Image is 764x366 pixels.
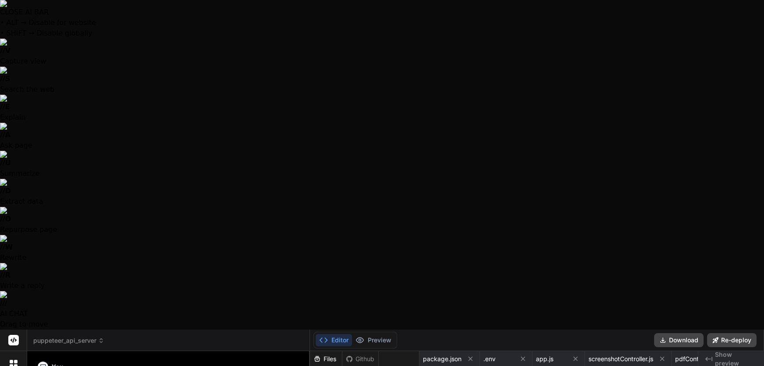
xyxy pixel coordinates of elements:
[423,355,461,363] span: package.json
[352,334,395,346] button: Preview
[33,336,104,345] span: puppeteer_api_server
[707,333,757,347] button: Re-deploy
[342,355,378,363] div: Github
[536,355,553,363] span: app.js
[316,334,352,346] button: Editor
[483,355,496,363] span: .env
[675,355,718,363] span: pdfController.js
[588,355,653,363] span: screenshotController.js
[310,355,342,363] div: Files
[654,333,704,347] button: Download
